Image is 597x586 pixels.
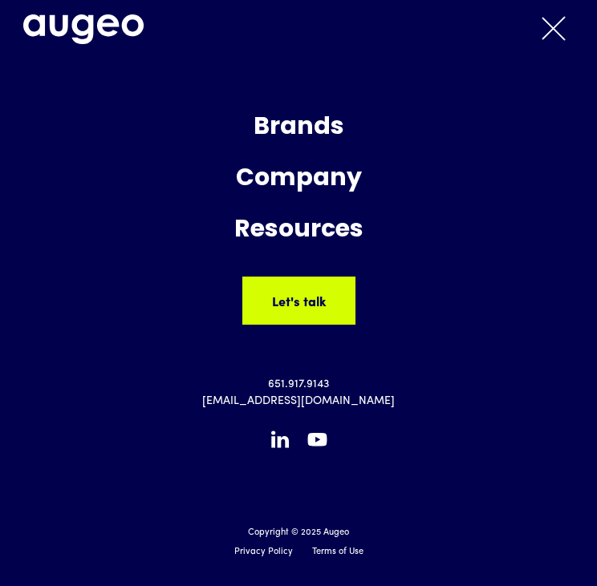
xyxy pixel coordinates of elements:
[4,107,593,150] div: Brands
[242,277,355,325] a: Let's talk
[15,14,144,45] a: home
[202,393,395,410] a: [EMAIL_ADDRESS][DOMAIN_NAME]
[248,527,349,540] div: Copyright © 2025 Augeo
[312,546,363,560] a: Terms of Use
[526,10,582,46] div: menu
[4,209,593,253] div: Resources
[4,158,593,201] div: Company
[234,546,293,560] a: Privacy Policy
[268,376,329,393] a: 651.917.9143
